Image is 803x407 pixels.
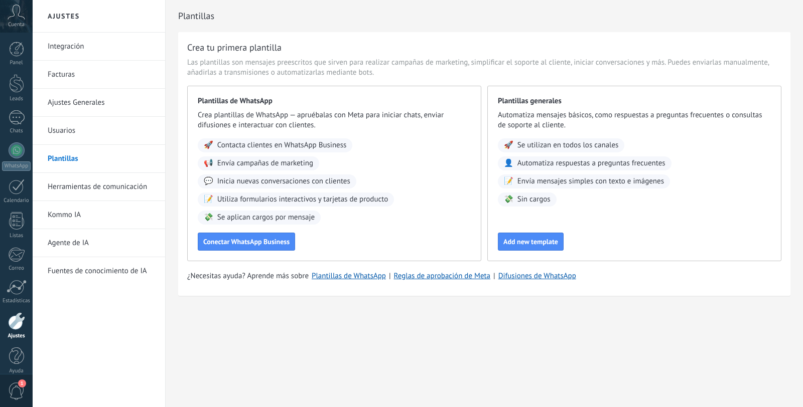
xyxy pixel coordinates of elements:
div: Estadísticas [2,298,31,304]
a: Plantillas [48,145,155,173]
a: Usuarios [48,117,155,145]
div: Ajustes [2,333,31,339]
span: Cuenta [8,22,25,28]
span: 1 [18,379,26,387]
span: Se aplican cargos por mensaje [217,213,315,223]
span: Crea plantillas de WhatsApp — apruébalas con Meta para iniciar chats, enviar difusiones e interac... [198,110,471,130]
h3: Crea tu primera plantilla [187,41,282,54]
span: 🚀 [504,140,513,150]
li: Usuarios [33,117,165,145]
div: Leads [2,96,31,102]
a: Reglas de aprobación de Meta [394,271,491,281]
div: Ayuda [2,368,31,374]
a: Agente de IA [48,229,155,257]
div: | | [187,271,781,281]
a: Herramientas de comunicación [48,173,155,201]
div: Correo [2,265,31,272]
li: Herramientas de comunicación [33,173,165,201]
a: Kommo IA [48,201,155,229]
span: Automatiza respuestas a preguntas frecuentes [517,158,665,168]
button: Conectar WhatsApp Business [198,233,295,251]
span: 💬 [204,176,213,186]
a: Fuentes de conocimiento de IA [48,257,155,285]
span: Inicia nuevas conversaciones con clientes [217,176,350,186]
div: Listas [2,233,31,239]
span: Plantillas generales [498,96,771,106]
span: Se utilizan en todos los canales [517,140,619,150]
h2: Plantillas [178,6,790,26]
span: Conectar WhatsApp Business [203,238,290,245]
li: Ajustes Generales [33,89,165,117]
a: Difusiones de WhatsApp [498,271,576,281]
div: Panel [2,60,31,66]
span: Automatiza mensajes básicos, como respuestas a preguntas frecuentes o consultas de soporte al cli... [498,110,771,130]
li: Agente de IA [33,229,165,257]
span: Sin cargos [517,194,551,205]
a: Integración [48,33,155,61]
span: 📝 [204,194,213,205]
button: Add new template [498,233,564,251]
span: Plantillas de WhatsApp [198,96,471,106]
span: 📢 [204,158,213,168]
span: ¿Necesitas ayuda? Aprende más sobre [187,271,309,281]
span: 🚀 [204,140,213,150]
a: Ajustes Generales [48,89,155,117]
li: Plantillas [33,145,165,173]
span: Envía campañas de marketing [217,158,313,168]
li: Fuentes de conocimiento de IA [33,257,165,285]
div: Chats [2,128,31,134]
a: Facturas [48,61,155,89]
span: Envía mensajes simples con texto e imágenes [517,176,664,186]
div: WhatsApp [2,161,31,171]
li: Facturas [33,61,165,89]
span: Las plantillas son mensajes preescritos que sirven para realizar campañas de marketing, simplific... [187,58,781,78]
li: Kommo IA [33,201,165,229]
span: Utiliza formularios interactivos y tarjetas de producto [217,194,388,205]
span: 💸 [504,194,513,205]
span: 👤 [504,158,513,168]
a: Plantillas de WhatsApp [312,271,386,281]
span: 📝 [504,176,513,186]
span: Contacta clientes en WhatsApp Business [217,140,347,150]
span: Add new template [503,238,558,245]
span: 💸 [204,213,213,223]
li: Integración [33,33,165,61]
div: Calendario [2,197,31,204]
